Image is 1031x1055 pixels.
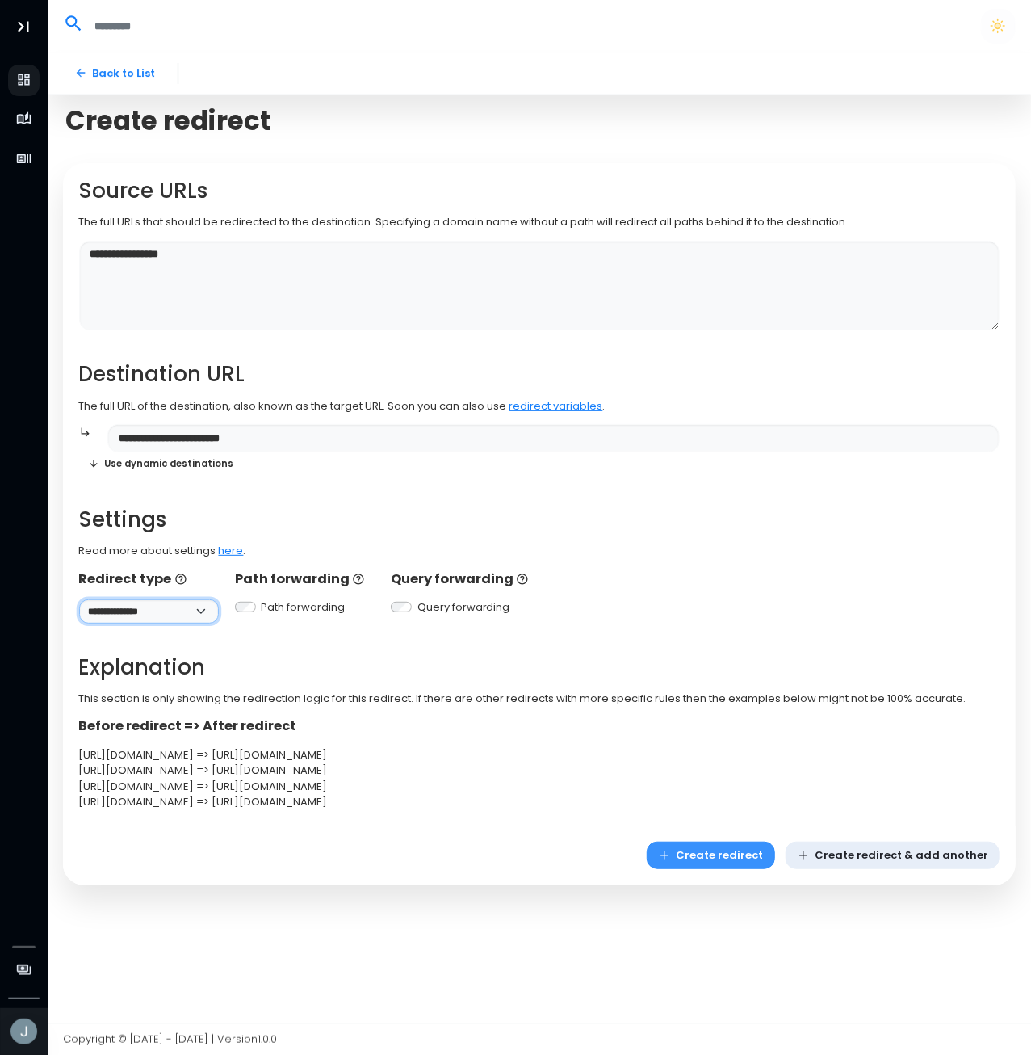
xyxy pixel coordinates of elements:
a: Back to List [63,59,167,87]
span: Create redirect [65,105,270,137]
p: The full URL of the destination, also known as the target URL. Soon you can also use . [79,398,1000,414]
button: Create redirect & add another [786,842,1000,870]
button: Create redirect [647,842,775,870]
label: Query forwarding [417,599,510,616]
p: Path forwarding [235,570,375,589]
a: redirect variables [509,398,603,414]
img: Avatar [10,1019,37,1045]
p: This section is only showing the redirection logic for this redirect. If there are other redirect... [79,691,1000,707]
span: Copyright © [DATE] - [DATE] | Version 1.0.0 [63,1032,277,1047]
p: Query forwarding [391,570,531,589]
div: [URL][DOMAIN_NAME] => [URL][DOMAIN_NAME] [79,747,1000,763]
h2: Explanation [79,655,1000,680]
div: [URL][DOMAIN_NAME] => [URL][DOMAIN_NAME] [79,794,1000,810]
h2: Destination URL [79,362,1000,387]
button: Toggle Aside [8,11,39,42]
p: Redirect type [79,570,220,589]
a: here [219,543,244,558]
div: [URL][DOMAIN_NAME] => [URL][DOMAIN_NAME] [79,779,1000,795]
h2: Settings [79,507,1000,532]
h2: Source URLs [79,179,1000,204]
button: Use dynamic destinations [79,452,243,476]
p: Before redirect => After redirect [79,717,1000,736]
div: [URL][DOMAIN_NAME] => [URL][DOMAIN_NAME] [79,763,1000,779]
label: Path forwarding [261,599,345,616]
p: Read more about settings . [79,543,1000,559]
p: The full URLs that should be redirected to the destination. Specifying a domain name without a pa... [79,214,1000,230]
